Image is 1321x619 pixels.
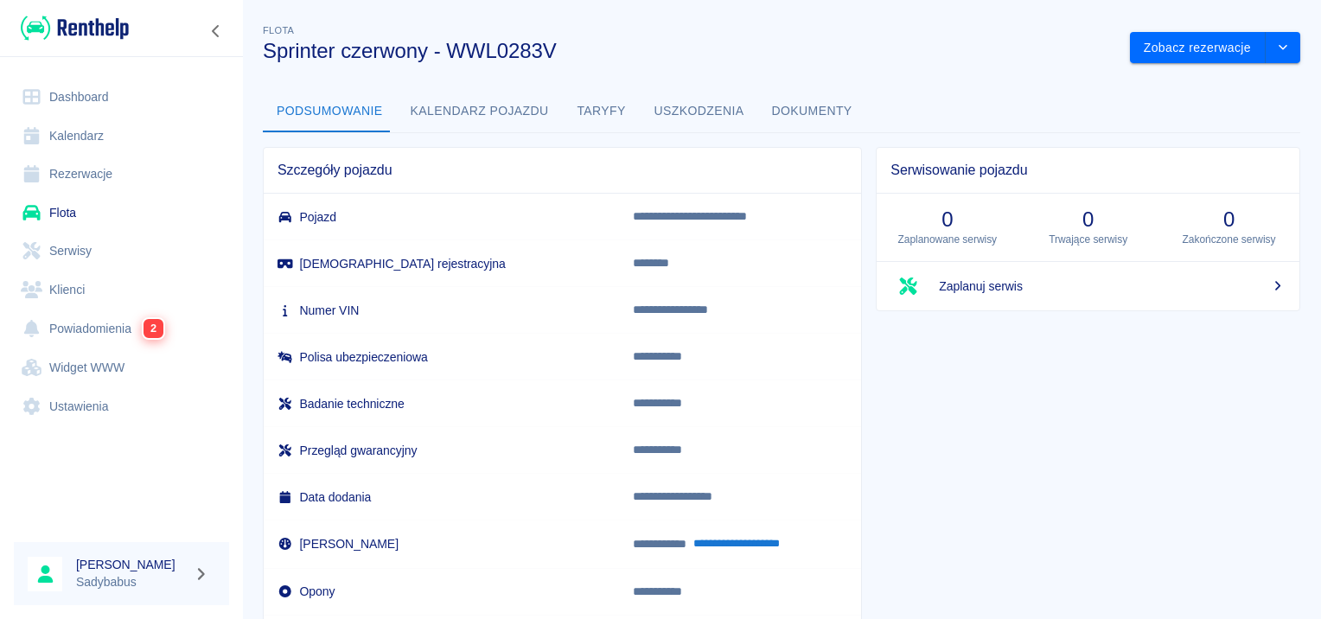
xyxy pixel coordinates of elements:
[144,319,163,338] span: 2
[278,535,605,552] h6: [PERSON_NAME]
[397,91,563,132] button: Kalendarz pojazdu
[877,194,1018,261] a: 0Zaplanowane serwisy
[14,194,229,233] a: Flota
[278,488,605,506] h6: Data dodania
[76,573,187,591] p: Sadybabus
[278,583,605,600] h6: Opony
[563,91,641,132] button: Taryfy
[14,309,229,348] a: Powiadomienia2
[1172,232,1286,247] p: Zakończone serwisy
[21,14,129,42] img: Renthelp logo
[1130,32,1266,64] button: Zobacz rezerwacje
[641,91,758,132] button: Uszkodzenia
[1266,32,1300,64] button: drop-down
[1172,207,1286,232] h3: 0
[14,387,229,426] a: Ustawienia
[278,162,847,179] span: Szczegóły pojazdu
[263,39,1116,63] h3: Sprinter czerwony - WWL0283V
[890,232,1004,247] p: Zaplanowane serwisy
[14,78,229,117] a: Dashboard
[758,91,866,132] button: Dokumenty
[890,162,1286,179] span: Serwisowanie pojazdu
[1031,207,1145,232] h3: 0
[14,348,229,387] a: Widget WWW
[278,255,605,272] h6: [DEMOGRAPHIC_DATA] rejestracyjna
[14,271,229,309] a: Klienci
[1158,194,1299,261] a: 0Zakończone serwisy
[278,302,605,319] h6: Numer VIN
[263,91,397,132] button: Podsumowanie
[14,14,129,42] a: Renthelp logo
[263,25,294,35] span: Flota
[877,262,1299,310] a: Zaplanuj serwis
[1018,194,1158,261] a: 0Trwające serwisy
[278,395,605,412] h6: Badanie techniczne
[939,278,1286,296] span: Zaplanuj serwis
[14,117,229,156] a: Kalendarz
[14,155,229,194] a: Rezerwacje
[14,232,229,271] a: Serwisy
[278,348,605,366] h6: Polisa ubezpieczeniowa
[278,208,605,226] h6: Pojazd
[1031,232,1145,247] p: Trwające serwisy
[76,556,187,573] h6: [PERSON_NAME]
[203,20,229,42] button: Zwiń nawigację
[890,207,1004,232] h3: 0
[278,442,605,459] h6: Przegląd gwarancyjny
